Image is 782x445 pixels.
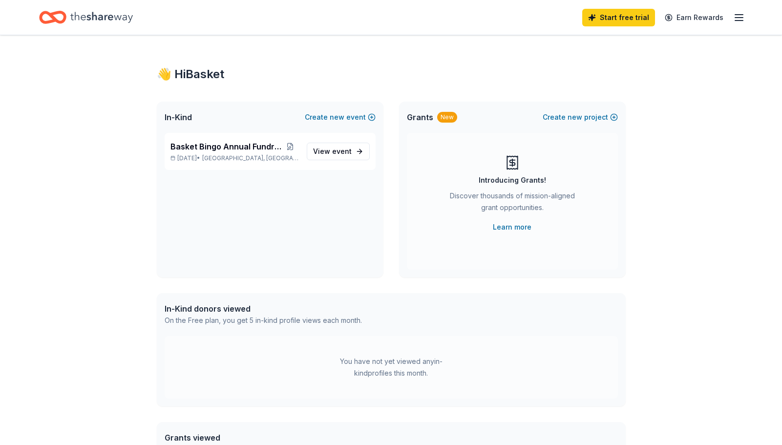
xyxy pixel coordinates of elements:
a: Learn more [493,221,531,233]
span: Basket Bingo Annual Fundraiser [170,141,281,152]
span: View [313,146,352,157]
div: Introducing Grants! [479,174,546,186]
div: You have not yet viewed any in-kind profiles this month. [330,356,452,379]
div: New [437,112,457,123]
div: Discover thousands of mission-aligned grant opportunities. [446,190,579,217]
div: On the Free plan, you get 5 in-kind profile views each month. [165,315,362,326]
div: Grants viewed [165,432,357,444]
span: event [332,147,352,155]
p: [DATE] • [170,154,299,162]
button: Createnewevent [305,111,376,123]
span: [GEOGRAPHIC_DATA], [GEOGRAPHIC_DATA] [202,154,298,162]
div: 👋 Hi Basket [157,66,626,82]
a: Home [39,6,133,29]
span: Grants [407,111,433,123]
a: View event [307,143,370,160]
div: In-Kind donors viewed [165,303,362,315]
span: new [330,111,344,123]
a: Earn Rewards [659,9,729,26]
span: In-Kind [165,111,192,123]
span: new [568,111,582,123]
button: Createnewproject [543,111,618,123]
a: Start free trial [582,9,655,26]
